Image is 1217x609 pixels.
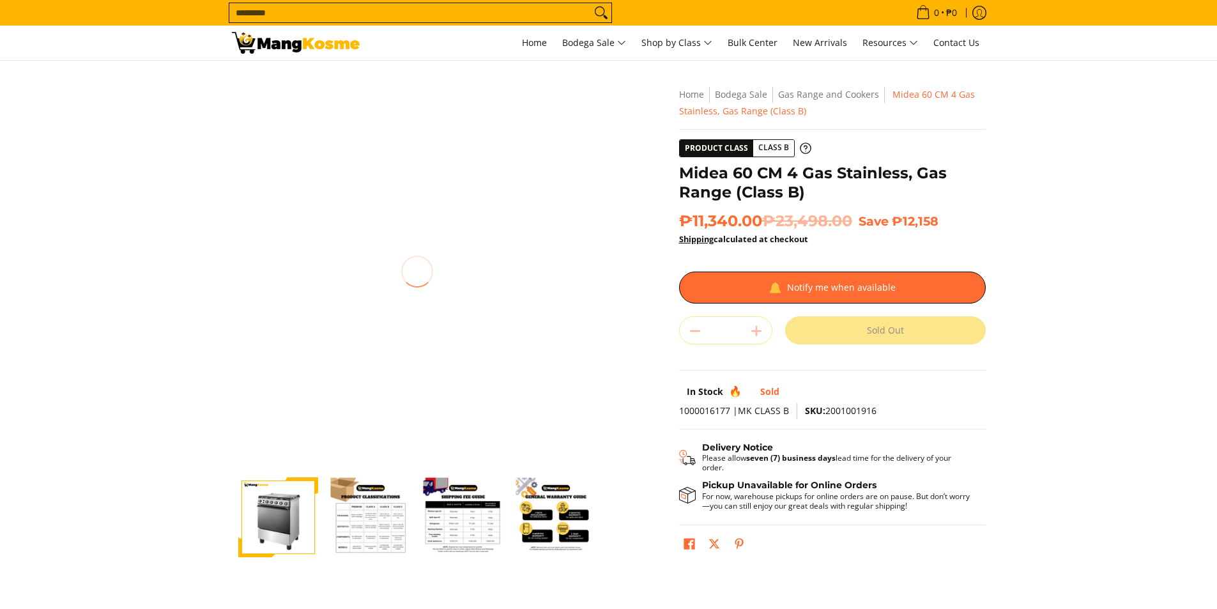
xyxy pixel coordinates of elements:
span: ₱12,158 [892,213,938,229]
del: ₱23,498.00 [762,212,852,231]
a: Resources [856,26,924,60]
a: Share on Facebook [680,535,698,557]
a: Post on X [705,535,723,557]
span: Resources [862,35,918,51]
strong: calculated at checkout [679,233,808,245]
a: Bulk Center [721,26,784,60]
span: New Arrivals [793,36,847,49]
span: • [912,6,961,20]
img: midea-60cm-4-burner-stainless-gas-burner-full-view-mang-kosme [238,477,318,557]
p: For now, warehouse pickups for online orders are on pause. But don’t worry—you can still enjoy ou... [702,491,973,511]
a: Bodega Sale [715,88,767,100]
h1: Midea 60 CM 4 Gas Stainless, Gas Range (Class B) [679,164,986,202]
img: Midea 60 CM 4-Burner Stainless Gas Stove (Class A) l Mang Kosme [232,32,360,54]
span: Home [522,36,547,49]
a: Contact Us [927,26,986,60]
img: Midea 60 CM 4 Gas Stainless, Gas Range (Class B)-2 [331,477,411,557]
span: Product Class [680,140,753,157]
span: Bulk Center [728,36,777,49]
span: 12 [747,385,758,397]
span: ₱0 [944,8,959,17]
img: midea-60cm-4-burner-stainless-gas-burner-full-view-mang-kosme [232,86,602,457]
a: Pin on Pinterest [730,535,748,557]
a: Shipping [679,233,714,245]
strong: Delivery Notice [702,442,773,453]
span: Bodega Sale [562,35,626,51]
span: 1000016177 |MK CLASS B [679,405,789,417]
button: Search [591,3,611,22]
a: Gas Range and Cookers [778,88,879,100]
img: general-warranty-guide-infographic-mang-kosme [516,477,596,557]
nav: Main Menu [372,26,986,60]
a: Home [516,26,553,60]
button: Shipping & Delivery [679,442,973,473]
span: Save [859,213,889,229]
a: Product Class Class B [679,139,811,157]
span: Contact Us [933,36,979,49]
a: Home [679,88,704,100]
strong: Pickup Unavailable for Online Orders [702,479,876,491]
span: ₱11,340.00 [679,212,852,231]
span: SKU: [805,405,825,417]
a: Bodega Sale [556,26,632,60]
span: Midea 60 CM 4 Gas Stainless, Gas Range (Class B) [679,88,975,117]
img: Midea 60 CM 4 Gas Stainless, Gas Range (Class B)-3 [424,477,503,557]
strong: seven (7) business days [746,452,836,463]
span: 2001001916 [805,405,876,417]
a: Shop by Class [635,26,719,60]
span: In Stock [687,385,723,397]
p: Please allow lead time for the delivery of your order. [702,453,973,472]
span: Class B [753,140,794,156]
span: 0 [679,385,684,397]
span: Sold [760,385,779,397]
a: New Arrivals [786,26,853,60]
nav: Breadcrumbs [679,86,986,119]
span: Shop by Class [641,35,712,51]
span: 0 [932,8,941,17]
